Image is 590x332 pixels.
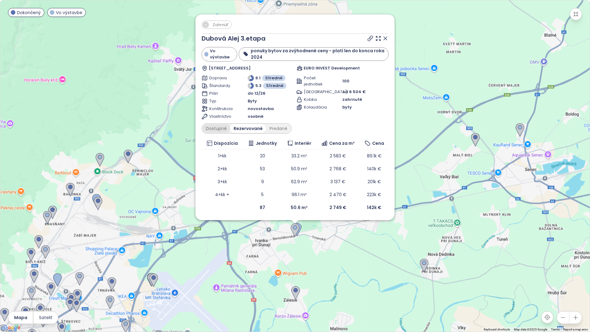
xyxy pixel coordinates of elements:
span: Kolaudácia [304,104,327,110]
a: Open this area in Google Maps (opens a new window) [2,324,22,332]
a: Dubová Alej 3.etapa [202,34,265,43]
span: byty [342,104,352,110]
img: Google [2,324,22,332]
span: Štandardy [209,83,232,89]
span: [STREET_ADDRESS] [209,65,251,71]
span: Interiér [295,140,311,147]
button: Mapa [8,311,33,324]
span: novostavba [248,106,274,112]
b: 87 [260,204,265,211]
span: Stredné [265,75,282,81]
span: 201k € [368,179,381,185]
span: Konštrukcia [209,106,232,112]
span: 5.3 [255,83,262,89]
td: 62.9 m² [282,175,316,188]
span: Mapa [14,314,27,321]
span: 223k € [367,192,381,198]
td: 1+kk [202,149,243,162]
div: Rezervované [230,124,266,133]
td: 5 [243,188,282,201]
span: 2 768 € [329,166,346,172]
td: 33.2 m² [282,149,316,162]
span: Počet jednotiek [304,75,327,87]
span: 140k € [367,166,381,172]
span: osobné [248,113,263,120]
td: 20 [243,149,282,162]
span: od 6 504 € [342,89,366,95]
span: Dispozícia [214,140,238,147]
span: Cena za m² [329,140,355,147]
span: Typ [209,98,232,104]
b: 50.6 m² [291,204,308,211]
span: 6.1 [255,75,261,81]
span: [GEOGRAPHIC_DATA] [304,89,327,95]
span: Vlastníctvo [209,113,232,120]
span: Map data ©2025 Google [514,328,547,331]
span: 89.1k € [367,153,382,159]
td: 50.9 m² [282,162,316,175]
span: Dokončený [17,9,41,16]
span: Vo výstavbe [210,48,234,60]
div: Predané [266,124,291,133]
span: Cena [372,140,384,147]
b: 142k € [367,204,381,211]
span: Zahrnúť [210,21,231,29]
td: 96.1 m² [282,188,316,201]
a: Terms [551,328,560,331]
td: 4+kk + [202,188,243,201]
span: zahrnuté [342,97,362,103]
span: Satelit [39,314,53,321]
span: 3 137 € [330,179,345,185]
div: Dostupné [203,124,230,133]
td: 9 [243,175,282,188]
span: Kobka [304,97,327,103]
span: EURO INVEST Development [304,65,360,71]
span: Jednotky [256,140,277,147]
td: 53 [243,162,282,175]
span: Plán [209,90,232,97]
b: 2 749 € [329,204,346,211]
button: Keyboard shortcuts [484,327,510,332]
td: 2+kk [202,162,243,175]
span: do 12/26 [248,90,265,97]
span: 2 583 € [330,153,346,159]
button: Satelit [33,311,58,324]
span: 2 470 € [329,192,347,198]
td: 3+kk [202,175,243,188]
span: Stredné [266,83,283,89]
a: Report a map error [563,328,588,331]
span: Vo výstavbe [56,9,82,16]
span: 100 [342,78,349,84]
span: Byty [248,98,257,104]
span: Doprava [209,75,232,81]
b: ponuky bytov za zvýhodnené ceny - platí len do konca roka 2024 [251,48,384,60]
